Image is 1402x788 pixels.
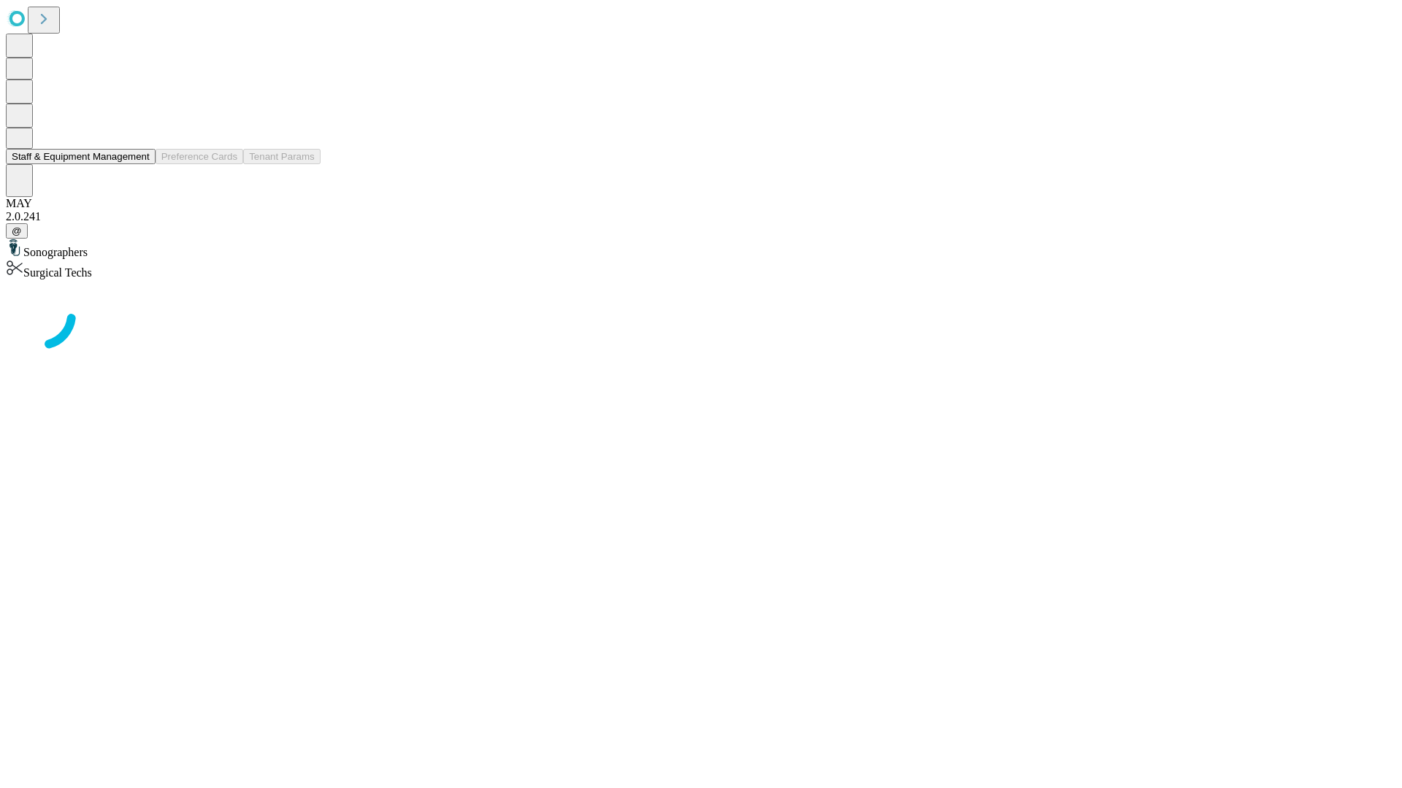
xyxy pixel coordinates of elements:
[6,197,1396,210] div: MAY
[12,225,22,236] span: @
[6,149,156,164] button: Staff & Equipment Management
[243,149,321,164] button: Tenant Params
[6,210,1396,223] div: 2.0.241
[156,149,243,164] button: Preference Cards
[6,223,28,239] button: @
[6,239,1396,259] div: Sonographers
[6,259,1396,279] div: Surgical Techs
